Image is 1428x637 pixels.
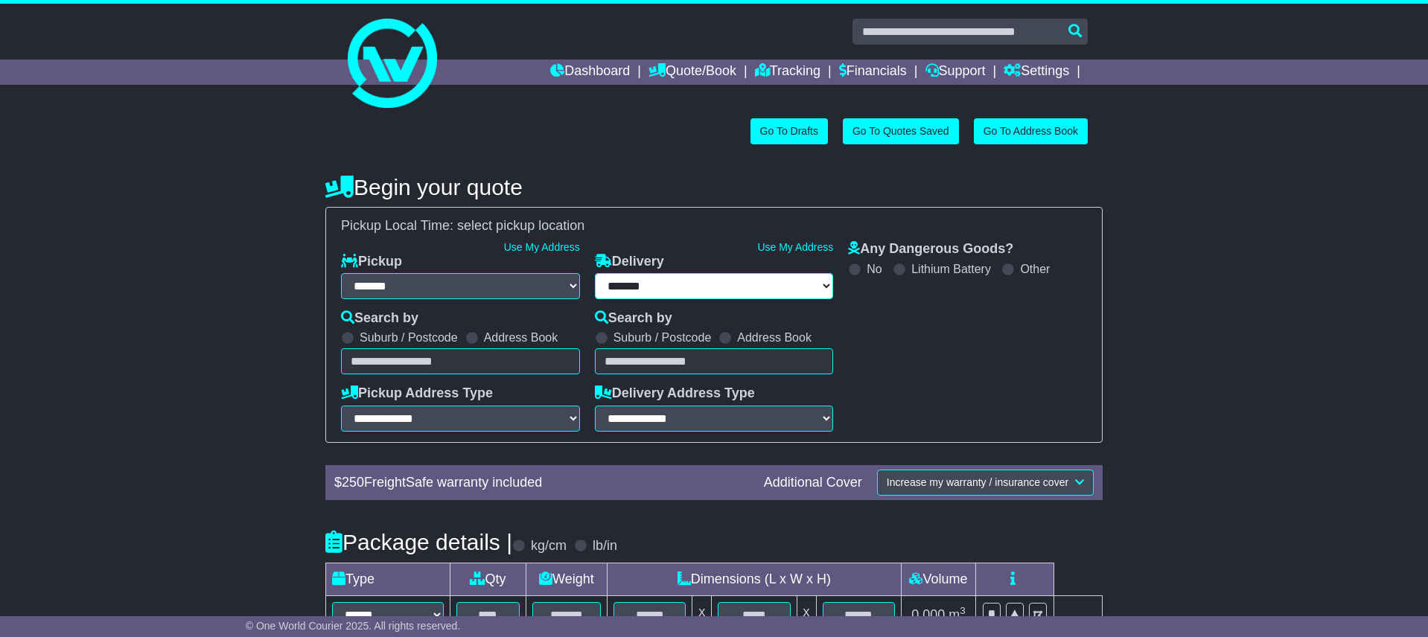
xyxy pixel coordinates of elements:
[550,60,630,85] a: Dashboard
[867,262,882,276] label: No
[334,218,1094,234] div: Pickup Local Time:
[848,241,1013,257] label: Any Dangerous Goods?
[755,60,820,85] a: Tracking
[1004,60,1069,85] a: Settings
[756,475,870,491] div: Additional Cover
[607,563,901,595] td: Dimensions (L x W x H)
[531,538,567,554] label: kg/cm
[613,330,712,345] label: Suburb / Postcode
[839,60,907,85] a: Financials
[342,475,364,490] span: 250
[960,605,966,616] sup: 3
[504,241,580,253] a: Use My Address
[877,470,1094,496] button: Increase my warranty / insurance cover
[325,175,1103,199] h4: Begin your quote
[595,385,755,402] label: Delivery Address Type
[325,530,512,554] h4: Package details |
[757,241,833,253] a: Use My Address
[692,595,712,634] td: x
[341,385,493,402] label: Pickup Address Type
[737,330,812,345] label: Address Book
[901,563,975,595] td: Volume
[326,563,450,595] td: Type
[593,538,617,554] label: lb/in
[360,330,458,345] label: Suburb / Postcode
[974,118,1088,144] a: Go To Address Book
[843,118,959,144] a: Go To Quotes Saved
[327,475,756,491] div: $ FreightSafe warranty included
[341,254,402,270] label: Pickup
[484,330,558,345] label: Address Book
[246,620,461,632] span: © One World Courier 2025. All rights reserved.
[797,595,816,634] td: x
[595,310,672,327] label: Search by
[595,254,664,270] label: Delivery
[750,118,828,144] a: Go To Drafts
[925,60,986,85] a: Support
[911,262,991,276] label: Lithium Battery
[911,607,945,622] span: 0.000
[1020,262,1050,276] label: Other
[341,310,418,327] label: Search by
[648,60,736,85] a: Quote/Book
[949,607,966,622] span: m
[450,563,526,595] td: Qty
[887,476,1068,488] span: Increase my warranty / insurance cover
[526,563,607,595] td: Weight
[457,218,584,233] span: select pickup location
